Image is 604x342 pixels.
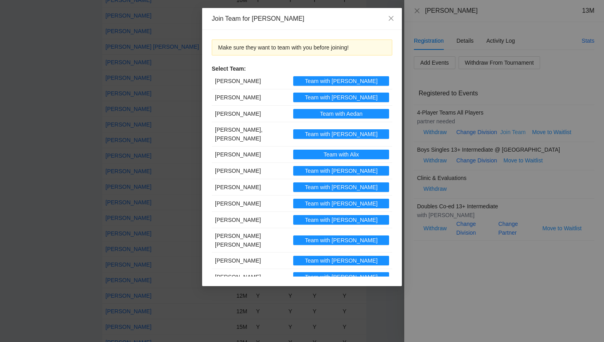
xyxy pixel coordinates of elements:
button: Team with [PERSON_NAME] [293,272,389,282]
button: Team with [PERSON_NAME] [293,166,389,176]
span: Team with Alix [324,150,359,159]
td: [PERSON_NAME] [212,212,290,228]
td: [PERSON_NAME] [PERSON_NAME] [212,228,290,253]
span: Team with Aedan [320,109,363,118]
span: Team with [PERSON_NAME] [305,183,377,192]
span: Team with [PERSON_NAME] [305,130,377,138]
button: Team with [PERSON_NAME] [293,199,389,208]
button: Team with [PERSON_NAME] [293,256,389,265]
div: Join Team for [PERSON_NAME] [212,14,392,23]
button: Team with [PERSON_NAME] [293,93,389,102]
span: Team with [PERSON_NAME] [305,273,377,281]
div: Select Team: [212,64,392,73]
span: Team with [PERSON_NAME] [305,199,377,208]
td: [PERSON_NAME] [212,269,290,285]
td: [PERSON_NAME], [PERSON_NAME] [212,122,290,146]
span: Team with [PERSON_NAME] [305,77,377,85]
td: [PERSON_NAME] [212,146,290,163]
span: Team with [PERSON_NAME] [305,93,377,102]
button: Team with [PERSON_NAME] [293,182,389,192]
button: Team with [PERSON_NAME] [293,129,389,139]
span: Team with [PERSON_NAME] [305,236,377,245]
span: close [388,15,394,22]
td: [PERSON_NAME] [212,89,290,106]
td: [PERSON_NAME] [212,179,290,196]
td: [PERSON_NAME] [212,73,290,89]
td: [PERSON_NAME] [212,196,290,212]
button: Team with [PERSON_NAME] [293,76,389,86]
td: [PERSON_NAME] [212,163,290,179]
button: Team with Alix [293,150,389,159]
div: Make sure they want to team with you before joining! [218,43,386,52]
button: Team with Aedan [293,109,389,119]
span: Team with [PERSON_NAME] [305,215,377,224]
td: [PERSON_NAME] [212,253,290,269]
button: Team with [PERSON_NAME] [293,215,389,225]
button: Team with [PERSON_NAME] [293,235,389,245]
span: Team with [PERSON_NAME] [305,256,377,265]
td: [PERSON_NAME] [212,106,290,122]
button: Close [380,8,402,30]
span: Team with [PERSON_NAME] [305,166,377,175]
